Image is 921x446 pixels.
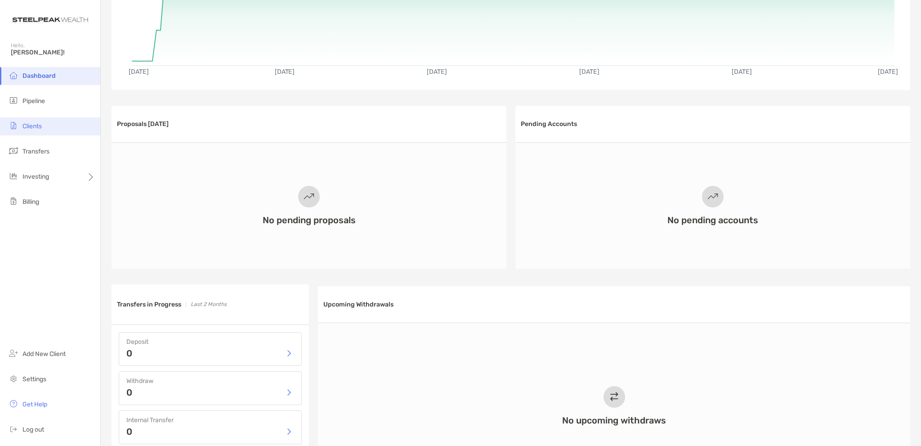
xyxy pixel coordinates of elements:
[579,68,599,76] text: [DATE]
[126,427,132,436] p: 0
[22,350,66,358] span: Add New Client
[11,49,95,56] span: [PERSON_NAME]!
[129,68,149,76] text: [DATE]
[878,68,898,76] text: [DATE]
[117,120,169,128] h3: Proposals [DATE]
[126,377,294,385] h4: Withdraw
[8,70,19,81] img: dashboard icon
[126,338,294,346] h4: Deposit
[117,301,181,308] h3: Transfers in Progress
[667,215,758,225] h3: No pending accounts
[8,120,19,131] img: clients icon
[22,122,42,130] span: Clients
[22,97,45,105] span: Pipeline
[427,68,447,76] text: [DATE]
[8,348,19,359] img: add_new_client icon
[8,171,19,181] img: investing icon
[22,426,44,433] span: Log out
[8,423,19,434] img: logout icon
[521,120,577,128] h3: Pending Accounts
[323,301,393,308] h3: Upcoming Withdrawals
[22,173,49,180] span: Investing
[22,148,49,155] span: Transfers
[8,373,19,384] img: settings icon
[562,415,666,426] h3: No upcoming withdraws
[126,388,132,397] p: 0
[22,401,47,408] span: Get Help
[8,95,19,106] img: pipeline icon
[11,4,89,36] img: Zoe Logo
[126,416,294,424] h4: Internal Transfer
[22,375,46,383] span: Settings
[275,68,295,76] text: [DATE]
[22,198,39,206] span: Billing
[126,349,132,358] p: 0
[732,68,752,76] text: [DATE]
[22,72,56,80] span: Dashboard
[8,145,19,156] img: transfers icon
[263,215,356,225] h3: No pending proposals
[191,299,227,310] p: Last 2 Months
[8,398,19,409] img: get-help icon
[8,196,19,207] img: billing icon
